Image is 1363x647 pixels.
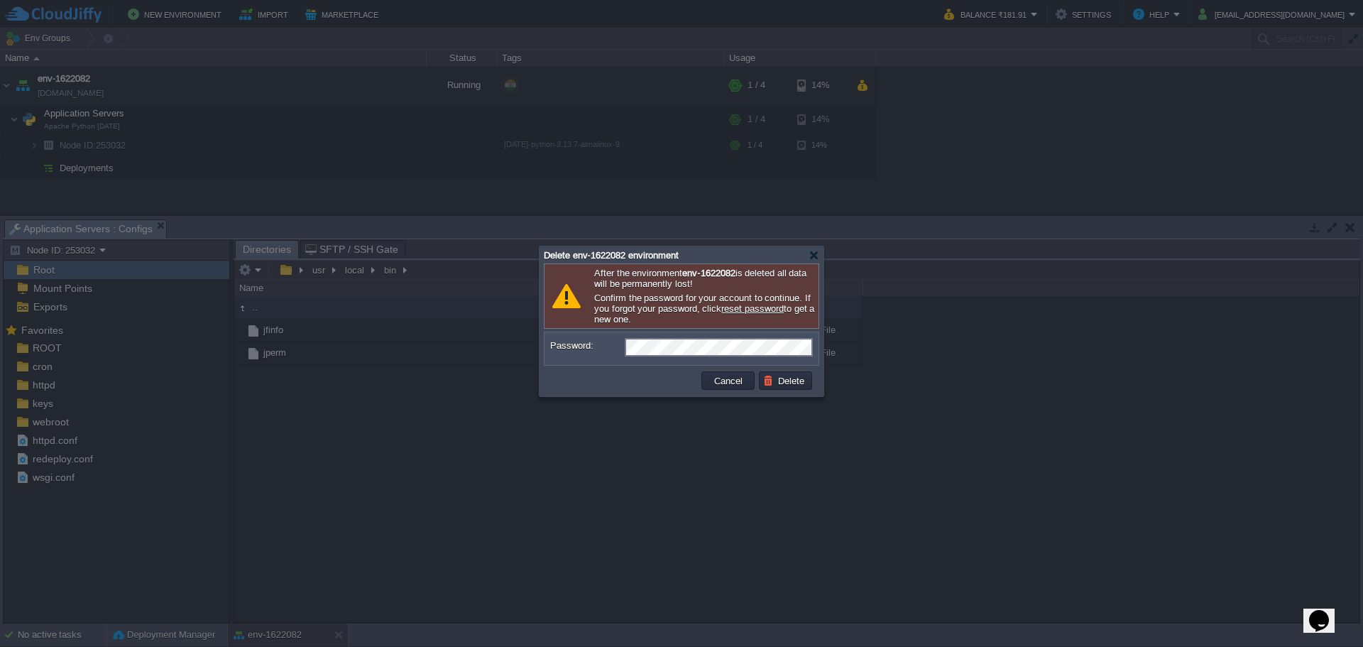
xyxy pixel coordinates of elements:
button: Delete [763,374,809,387]
button: Cancel [710,374,747,387]
p: Confirm the password for your account to continue. If you forgot your password, click to get a ne... [594,293,815,325]
iframe: chat widget [1303,590,1349,633]
span: Delete env-1622082 environment [544,250,679,261]
b: env-1622082 [682,268,735,278]
a: reset password [721,303,784,314]
p: After the environment is deleted all data will be permanently lost! [594,268,815,289]
label: Password: [550,338,623,353]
